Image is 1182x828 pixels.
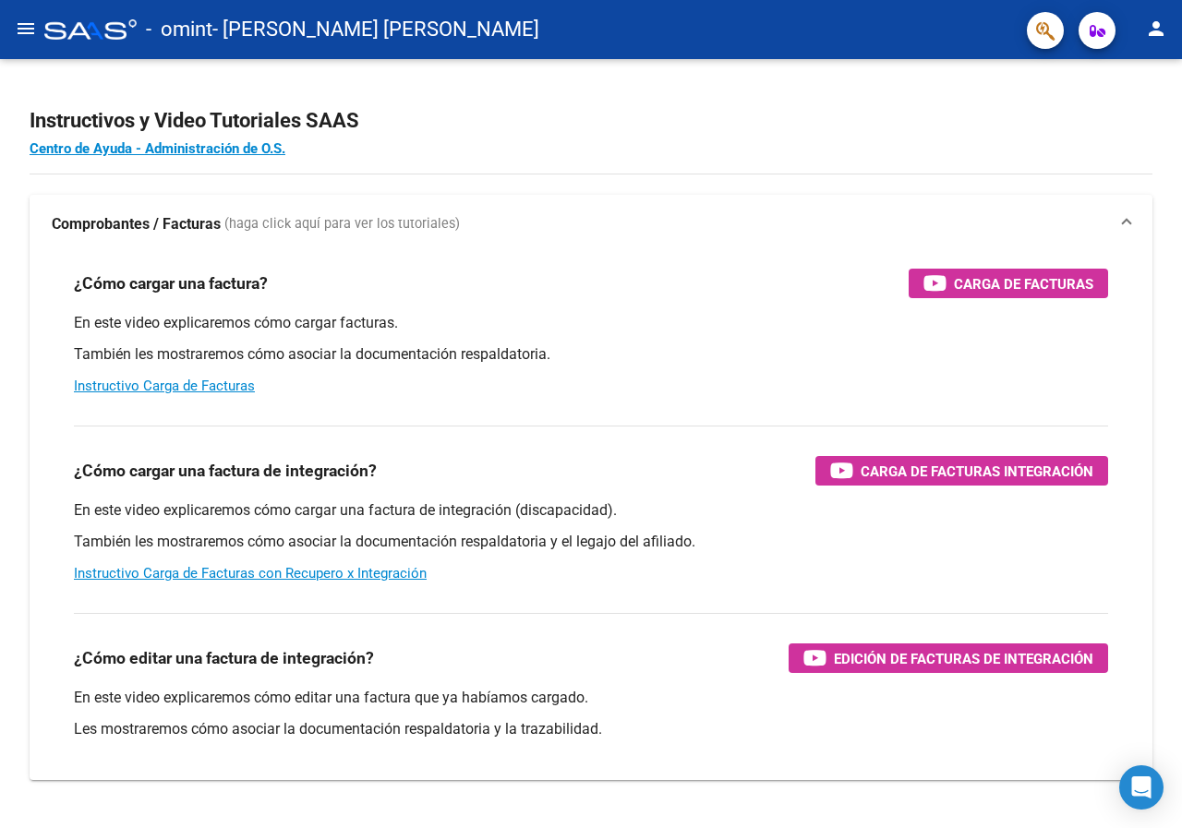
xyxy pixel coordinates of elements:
[834,647,1093,670] span: Edición de Facturas de integración
[909,269,1108,298] button: Carga de Facturas
[74,458,377,484] h3: ¿Cómo cargar una factura de integración?
[74,688,1108,708] p: En este video explicaremos cómo editar una factura que ya habíamos cargado.
[52,214,221,234] strong: Comprobantes / Facturas
[212,9,539,50] span: - [PERSON_NAME] [PERSON_NAME]
[74,719,1108,739] p: Les mostraremos cómo asociar la documentación respaldatoria y la trazabilidad.
[74,500,1108,521] p: En este video explicaremos cómo cargar una factura de integración (discapacidad).
[30,103,1152,138] h2: Instructivos y Video Tutoriales SAAS
[789,643,1108,673] button: Edición de Facturas de integración
[30,140,285,157] a: Centro de Ayuda - Administración de O.S.
[815,456,1108,486] button: Carga de Facturas Integración
[74,532,1108,552] p: También les mostraremos cómo asociar la documentación respaldatoria y el legajo del afiliado.
[74,645,374,671] h3: ¿Cómo editar una factura de integración?
[74,344,1108,365] p: También les mostraremos cómo asociar la documentación respaldatoria.
[146,9,212,50] span: - omint
[74,313,1108,333] p: En este video explicaremos cómo cargar facturas.
[30,254,1152,780] div: Comprobantes / Facturas (haga click aquí para ver los tutoriales)
[1145,18,1167,40] mat-icon: person
[74,378,255,394] a: Instructivo Carga de Facturas
[954,272,1093,295] span: Carga de Facturas
[74,270,268,296] h3: ¿Cómo cargar una factura?
[74,565,427,582] a: Instructivo Carga de Facturas con Recupero x Integración
[15,18,37,40] mat-icon: menu
[224,214,460,234] span: (haga click aquí para ver los tutoriales)
[861,460,1093,483] span: Carga de Facturas Integración
[30,195,1152,254] mat-expansion-panel-header: Comprobantes / Facturas (haga click aquí para ver los tutoriales)
[1119,765,1164,810] div: Open Intercom Messenger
